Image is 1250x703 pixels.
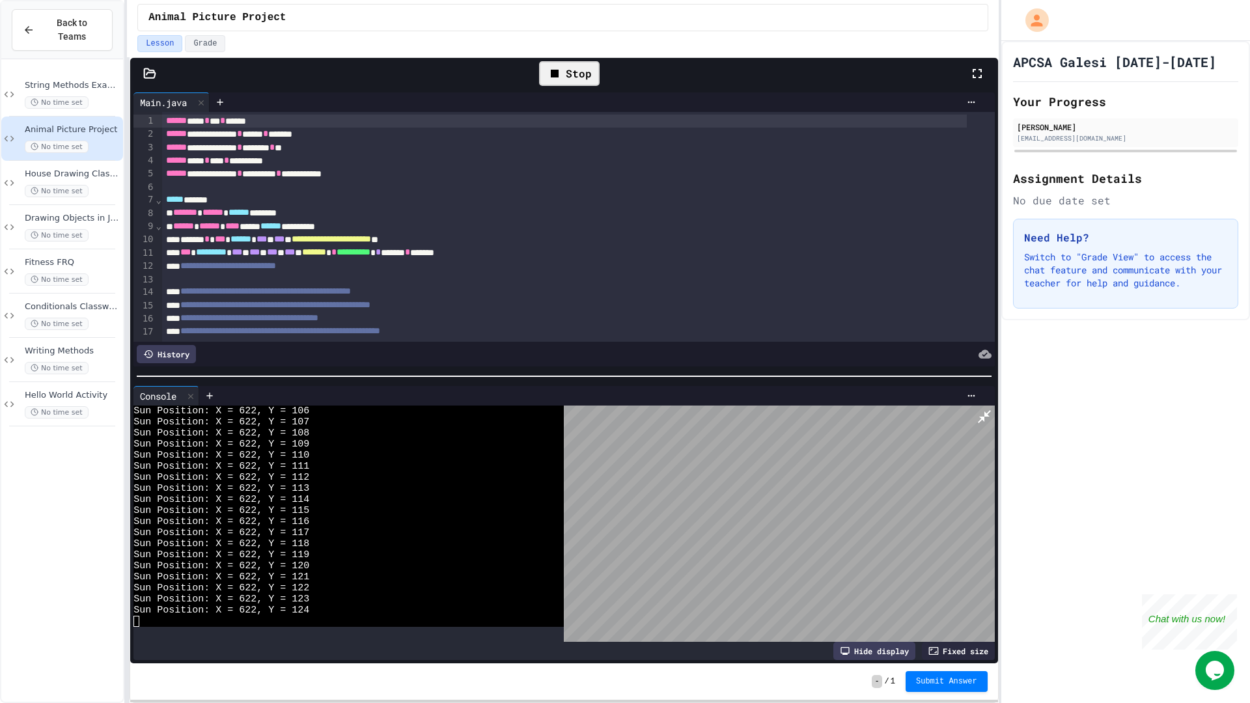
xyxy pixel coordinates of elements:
[133,583,309,594] span: Sun Position: X = 622, Y = 122
[1195,651,1237,690] iframe: chat widget
[25,213,120,224] span: Drawing Objects in Java - HW Playposit Code
[1012,5,1052,35] div: My Account
[1013,193,1238,208] div: No due date set
[156,221,162,231] span: Fold line
[916,676,977,687] span: Submit Answer
[25,141,89,153] span: No time set
[25,362,89,374] span: No time set
[133,594,309,605] span: Sun Position: X = 622, Y = 123
[133,273,155,286] div: 13
[133,560,309,572] span: Sun Position: X = 622, Y = 120
[885,676,889,687] span: /
[25,169,120,180] span: House Drawing Classwork
[25,96,89,109] span: No time set
[133,167,155,180] div: 5
[133,472,309,483] span: Sun Position: X = 622, Y = 112
[133,538,309,549] span: Sun Position: X = 622, Y = 118
[137,35,182,52] button: Lesson
[133,154,155,167] div: 4
[133,339,155,352] div: 18
[25,185,89,197] span: No time set
[1142,594,1237,650] iframe: chat widget
[133,572,309,583] span: Sun Position: X = 622, Y = 121
[133,549,309,560] span: Sun Position: X = 622, Y = 119
[25,80,120,91] span: String Methods Examples
[133,450,309,461] span: Sun Position: X = 622, Y = 110
[133,505,309,516] span: Sun Position: X = 622, Y = 115
[1017,133,1234,143] div: [EMAIL_ADDRESS][DOMAIN_NAME]
[133,428,309,439] span: Sun Position: X = 622, Y = 108
[133,286,155,299] div: 14
[133,260,155,273] div: 12
[133,461,309,472] span: Sun Position: X = 622, Y = 111
[1013,169,1238,187] h2: Assignment Details
[133,247,155,260] div: 11
[922,642,995,660] div: Fixed size
[25,318,89,330] span: No time set
[133,193,155,206] div: 7
[1017,121,1234,133] div: [PERSON_NAME]
[133,406,309,417] span: Sun Position: X = 622, Y = 106
[25,301,120,312] span: Conditionals Classwork
[133,92,210,112] div: Main.java
[133,115,155,128] div: 1
[185,35,225,52] button: Grade
[137,345,196,363] div: History
[133,417,309,428] span: Sun Position: X = 622, Y = 107
[133,483,309,494] span: Sun Position: X = 622, Y = 113
[133,605,309,616] span: Sun Position: X = 622, Y = 124
[133,220,155,233] div: 9
[25,346,120,357] span: Writing Methods
[539,61,600,86] div: Stop
[133,494,309,505] span: Sun Position: X = 622, Y = 114
[833,642,915,660] div: Hide display
[133,527,309,538] span: Sun Position: X = 622, Y = 117
[1024,251,1227,290] p: Switch to "Grade View" to access the chat feature and communicate with your teacher for help and ...
[133,299,155,312] div: 15
[12,9,113,51] button: Back to Teams
[872,675,882,688] span: -
[156,195,162,205] span: Fold line
[25,390,120,401] span: Hello World Activity
[133,128,155,141] div: 2
[1013,92,1238,111] h2: Your Progress
[133,389,183,403] div: Console
[1013,53,1216,71] h1: APCSA Galesi [DATE]-[DATE]
[133,325,155,338] div: 17
[133,181,155,194] div: 6
[25,273,89,286] span: No time set
[133,439,309,450] span: Sun Position: X = 622, Y = 109
[133,386,199,406] div: Console
[148,10,286,25] span: Animal Picture Project
[25,406,89,419] span: No time set
[42,16,102,44] span: Back to Teams
[25,124,120,135] span: Animal Picture Project
[1024,230,1227,245] h3: Need Help?
[906,671,988,692] button: Submit Answer
[133,207,155,220] div: 8
[133,312,155,325] div: 16
[891,676,895,687] span: 1
[25,257,120,268] span: Fitness FRQ
[25,229,89,241] span: No time set
[133,233,155,246] div: 10
[133,141,155,154] div: 3
[133,516,309,527] span: Sun Position: X = 622, Y = 116
[133,96,193,109] div: Main.java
